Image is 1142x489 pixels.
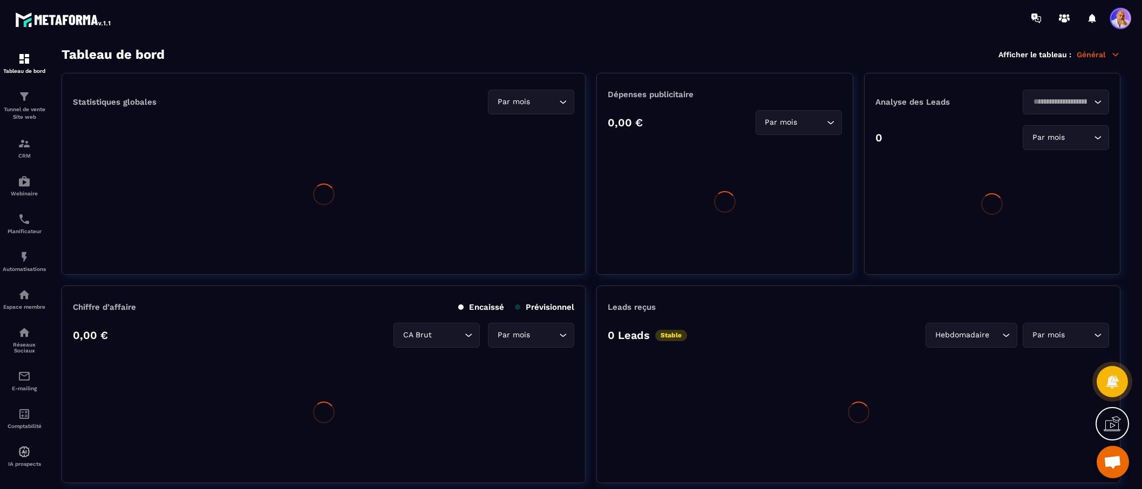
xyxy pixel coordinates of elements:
[608,90,841,99] p: Dépenses publicitaire
[1067,132,1091,144] input: Search for option
[933,329,991,341] span: Hebdomadaire
[73,302,136,312] p: Chiffre d’affaire
[1030,132,1067,144] span: Par mois
[3,280,46,318] a: automationsautomationsEspace membre
[3,106,46,121] p: Tunnel de vente Site web
[3,362,46,399] a: emailemailE-mailing
[18,288,31,301] img: automations
[875,131,882,144] p: 0
[3,304,46,310] p: Espace membre
[1023,125,1109,150] div: Search for option
[3,399,46,437] a: accountantaccountantComptabilité
[73,329,108,342] p: 0,00 €
[488,90,574,114] div: Search for option
[3,153,46,159] p: CRM
[1097,446,1129,478] div: Ouvrir le chat
[608,329,650,342] p: 0 Leads
[458,302,504,312] p: Encaissé
[3,318,46,362] a: social-networksocial-networkRéseaux Sociaux
[62,47,165,62] h3: Tableau de bord
[800,117,824,128] input: Search for option
[18,407,31,420] img: accountant
[3,342,46,354] p: Réseaux Sociaux
[18,213,31,226] img: scheduler
[18,445,31,458] img: automations
[3,266,46,272] p: Automatisations
[515,302,574,312] p: Prévisionnel
[1067,329,1091,341] input: Search for option
[3,205,46,242] a: schedulerschedulerPlanificateur
[434,329,462,341] input: Search for option
[15,10,112,29] img: logo
[3,44,46,82] a: formationformationTableau de bord
[3,82,46,129] a: formationformationTunnel de vente Site web
[608,302,656,312] p: Leads reçus
[926,323,1017,348] div: Search for option
[763,117,800,128] span: Par mois
[1030,329,1067,341] span: Par mois
[756,110,842,135] div: Search for option
[400,329,434,341] span: CA Brut
[532,329,556,341] input: Search for option
[1030,96,1091,108] input: Search for option
[655,330,687,341] p: Stable
[991,329,1000,341] input: Search for option
[18,326,31,339] img: social-network
[18,90,31,103] img: formation
[1023,90,1109,114] div: Search for option
[532,96,556,108] input: Search for option
[3,423,46,429] p: Comptabilité
[3,167,46,205] a: automationsautomationsWebinaire
[3,228,46,234] p: Planificateur
[393,323,480,348] div: Search for option
[3,129,46,167] a: formationformationCRM
[18,370,31,383] img: email
[3,68,46,74] p: Tableau de bord
[18,137,31,150] img: formation
[875,97,993,107] p: Analyse des Leads
[488,323,574,348] div: Search for option
[608,116,643,129] p: 0,00 €
[1023,323,1109,348] div: Search for option
[73,97,157,107] p: Statistiques globales
[495,329,532,341] span: Par mois
[495,96,532,108] span: Par mois
[18,250,31,263] img: automations
[18,52,31,65] img: formation
[1077,50,1120,59] p: Général
[998,50,1071,59] p: Afficher le tableau :
[3,191,46,196] p: Webinaire
[3,242,46,280] a: automationsautomationsAutomatisations
[3,385,46,391] p: E-mailing
[3,461,46,467] p: IA prospects
[18,175,31,188] img: automations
